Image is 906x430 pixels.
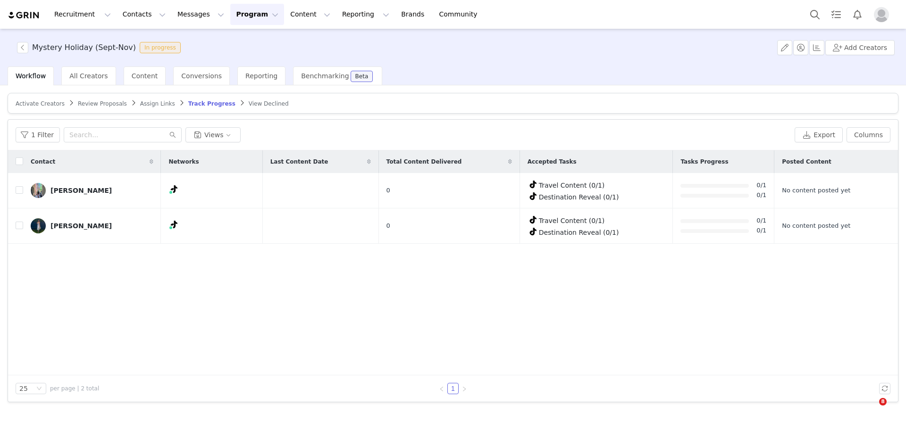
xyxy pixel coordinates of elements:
[50,187,112,194] div: [PERSON_NAME]
[301,72,349,80] span: Benchmarking
[245,72,277,80] span: Reporting
[436,383,447,394] li: Previous Page
[31,218,46,233] img: 70b0c713-1b39-4bd8-8068-5f536fd29db0.jpg
[756,181,766,190] a: 0/1
[140,42,181,53] span: In progress
[847,127,890,142] button: Columns
[805,4,825,25] button: Search
[386,186,390,195] span: 0
[185,127,241,142] button: Views
[64,127,182,142] input: Search...
[782,157,831,166] span: Posted Content
[31,183,153,198] a: [PERSON_NAME]
[539,193,619,201] span: Destination Reveal (0/1)
[386,157,462,166] span: Total Content Delivered
[680,157,728,166] span: Tasks Progress
[386,221,390,231] span: 0
[439,386,445,392] i: icon: left
[756,190,766,200] a: 0/1
[782,186,887,195] div: No content posted yet
[756,226,766,236] a: 0/1
[539,217,605,224] span: Travel Content (0/1)
[117,4,171,25] button: Contacts
[270,157,328,166] span: Last Content Date
[172,4,230,25] button: Messages
[17,42,185,53] span: [object Object]
[181,72,222,80] span: Conversions
[459,383,470,394] li: Next Page
[31,218,153,233] a: [PERSON_NAME]
[16,72,46,80] span: Workflow
[19,383,28,394] div: 25
[16,127,60,142] button: 1 Filter
[230,4,284,25] button: Program
[447,383,459,394] li: 1
[847,4,868,25] button: Notifications
[50,384,99,393] span: per page | 2 total
[285,4,336,25] button: Content
[32,42,136,53] h3: Mystery Holiday (Sept-Nov)
[826,4,847,25] a: Tasks
[132,72,158,80] span: Content
[825,40,895,55] button: Add Creators
[168,157,199,166] span: Networks
[8,11,41,20] img: grin logo
[868,7,898,22] button: Profile
[188,100,235,107] span: Track Progress
[860,398,882,421] iframe: Intercom live chat
[756,216,766,226] a: 0/1
[336,4,395,25] button: Reporting
[31,157,55,166] span: Contact
[795,127,843,142] button: Export
[78,100,127,107] span: Review Proposals
[49,4,117,25] button: Recruitment
[36,386,42,392] i: icon: down
[874,7,889,22] img: placeholder-profile.jpg
[69,72,108,80] span: All Creators
[539,182,605,189] span: Travel Content (0/1)
[879,398,887,405] span: 8
[50,222,112,230] div: [PERSON_NAME]
[434,4,487,25] a: Community
[539,229,619,236] span: Destination Reveal (0/1)
[140,100,175,107] span: Assign Links
[528,157,577,166] span: Accepted Tasks
[461,386,467,392] i: icon: right
[249,100,289,107] span: View Declined
[448,383,458,394] a: 1
[782,221,887,231] div: No content posted yet
[395,4,433,25] a: Brands
[16,100,65,107] span: Activate Creators
[31,183,46,198] img: 52b7dfc4-d82a-45ca-a827-cb3c7a5d636e.jpg
[169,132,176,138] i: icon: search
[355,74,369,79] div: Beta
